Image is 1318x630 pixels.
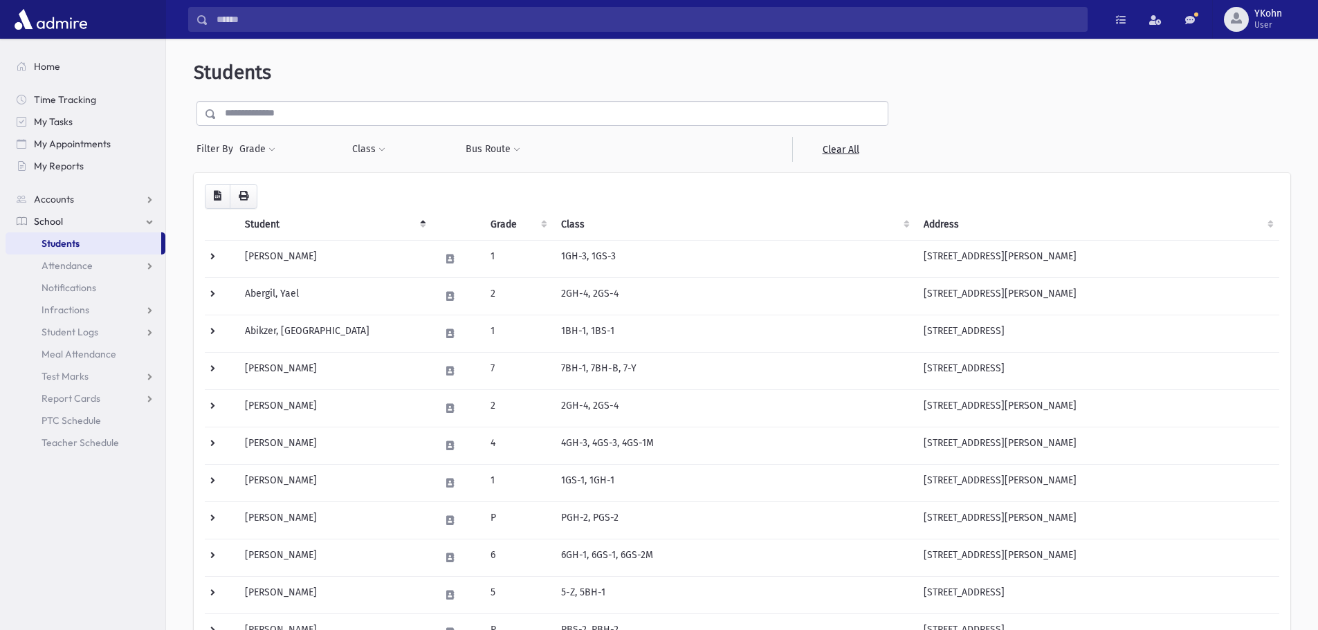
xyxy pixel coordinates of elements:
[915,576,1279,613] td: [STREET_ADDRESS]
[915,501,1279,539] td: [STREET_ADDRESS][PERSON_NAME]
[553,277,916,315] td: 2GH-4, 2GS-4
[351,137,386,162] button: Class
[6,321,165,343] a: Student Logs
[553,352,916,389] td: 7BH-1, 7BH-B, 7-Y
[237,315,432,352] td: Abikzer, [GEOGRAPHIC_DATA]
[42,326,98,338] span: Student Logs
[42,348,116,360] span: Meal Attendance
[6,432,165,454] a: Teacher Schedule
[792,137,888,162] a: Clear All
[915,352,1279,389] td: [STREET_ADDRESS]
[194,61,271,84] span: Students
[482,352,552,389] td: 7
[915,277,1279,315] td: [STREET_ADDRESS][PERSON_NAME]
[237,209,432,241] th: Student: activate to sort column descending
[237,240,432,277] td: [PERSON_NAME]
[42,259,93,272] span: Attendance
[553,501,916,539] td: PGH-2, PGS-2
[34,60,60,73] span: Home
[34,93,96,106] span: Time Tracking
[915,464,1279,501] td: [STREET_ADDRESS][PERSON_NAME]
[482,501,552,539] td: P
[6,232,161,254] a: Students
[205,184,230,209] button: CSV
[482,576,552,613] td: 5
[915,539,1279,576] td: [STREET_ADDRESS][PERSON_NAME]
[553,209,916,241] th: Class: activate to sort column ascending
[6,89,165,111] a: Time Tracking
[230,184,257,209] button: Print
[915,240,1279,277] td: [STREET_ADDRESS][PERSON_NAME]
[237,277,432,315] td: Abergil, Yael
[11,6,91,33] img: AdmirePro
[553,240,916,277] td: 1GH-3, 1GS-3
[465,137,521,162] button: Bus Route
[553,539,916,576] td: 6GH-1, 6GS-1, 6GS-2M
[482,277,552,315] td: 2
[6,277,165,299] a: Notifications
[553,389,916,427] td: 2GH-4, 2GS-4
[482,240,552,277] td: 1
[915,427,1279,464] td: [STREET_ADDRESS][PERSON_NAME]
[915,389,1279,427] td: [STREET_ADDRESS][PERSON_NAME]
[237,352,432,389] td: [PERSON_NAME]
[6,55,165,77] a: Home
[1254,19,1282,30] span: User
[6,299,165,321] a: Infractions
[237,427,432,464] td: [PERSON_NAME]
[34,215,63,228] span: School
[34,115,73,128] span: My Tasks
[196,142,239,156] span: Filter By
[42,370,89,382] span: Test Marks
[34,160,84,172] span: My Reports
[1254,8,1282,19] span: YKohn
[237,389,432,427] td: [PERSON_NAME]
[915,315,1279,352] td: [STREET_ADDRESS]
[6,387,165,409] a: Report Cards
[237,501,432,539] td: [PERSON_NAME]
[6,155,165,177] a: My Reports
[482,389,552,427] td: 2
[6,111,165,133] a: My Tasks
[553,427,916,464] td: 4GH-3, 4GS-3, 4GS-1M
[42,436,119,449] span: Teacher Schedule
[6,254,165,277] a: Attendance
[6,365,165,387] a: Test Marks
[6,210,165,232] a: School
[208,7,1087,32] input: Search
[42,304,89,316] span: Infractions
[482,427,552,464] td: 4
[42,281,96,294] span: Notifications
[553,315,916,352] td: 1BH-1, 1BS-1
[34,138,111,150] span: My Appointments
[237,539,432,576] td: [PERSON_NAME]
[6,188,165,210] a: Accounts
[482,539,552,576] td: 6
[237,464,432,501] td: [PERSON_NAME]
[6,343,165,365] a: Meal Attendance
[482,315,552,352] td: 1
[239,137,276,162] button: Grade
[42,237,80,250] span: Students
[42,392,100,405] span: Report Cards
[553,576,916,613] td: 5-Z, 5BH-1
[482,209,552,241] th: Grade: activate to sort column ascending
[42,414,101,427] span: PTC Schedule
[6,133,165,155] a: My Appointments
[237,576,432,613] td: [PERSON_NAME]
[34,193,74,205] span: Accounts
[482,464,552,501] td: 1
[553,464,916,501] td: 1GS-1, 1GH-1
[6,409,165,432] a: PTC Schedule
[915,209,1279,241] th: Address: activate to sort column ascending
